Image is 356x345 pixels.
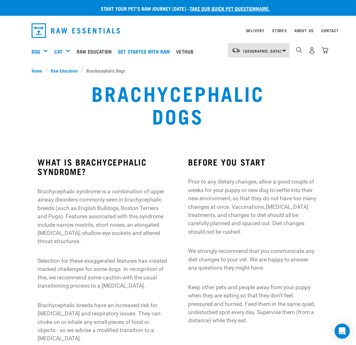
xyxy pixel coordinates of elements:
[38,257,168,290] p: Selection for these exaggerated features has created marked challenges for some dogs. In recognit...
[335,324,350,339] div: Open Intercom Messenger
[232,48,240,53] img: van-moving.png
[321,29,339,32] a: Contact
[175,39,198,64] a: Vethub
[188,283,318,325] p: Keep other pets and people away from your puppy when they are eating so that they don’t feel pres...
[188,178,318,236] p: Prior to any dietary changes, allow a good couple of weeks for your puppy or new dog to settle in...
[32,67,42,74] span: Home
[322,47,328,54] img: home-icon@2x.png
[32,67,324,74] nav: breadcrumbs
[27,21,329,40] nav: dropdown navigation
[243,50,282,52] span: [GEOGRAPHIC_DATA]
[38,157,168,176] h3: WHAT IS BRACHYCEPHALIC SYNDROME?
[51,67,78,74] span: Raw Education
[116,39,175,64] a: Get started with Raw
[32,48,40,55] a: Dog
[32,23,120,38] img: Raw Essentials Logo
[54,48,62,55] a: Cat
[38,187,168,246] p: Brachycephalic syndrome is a combination of upper airway disorders commonly seen in brachycephali...
[296,47,302,53] img: home-icon-1@2x.png
[32,67,45,74] a: Home
[48,67,81,74] a: Raw Education
[188,247,318,272] p: We strongly recommend that you communicate any diet changes to your vet. We are happy to answer a...
[75,39,116,64] a: Raw Education
[294,29,314,32] a: About Us
[38,301,168,343] p: Brachycephalic breeds have an increased risk for [MEDICAL_DATA] and respiratory issues. They can ...
[309,47,315,54] img: user.png
[246,29,264,32] a: Delivery
[272,29,287,32] a: Stores
[190,7,270,10] a: take our quick pet questionnaire.
[71,81,285,127] h1: Brachycephalic Dogs
[188,157,318,167] h3: BEFORE YOU START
